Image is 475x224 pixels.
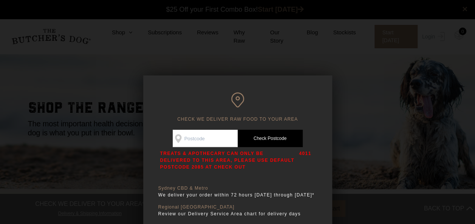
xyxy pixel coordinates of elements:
p: Regional [GEOGRAPHIC_DATA] [158,204,317,210]
p: TREATS & APOTHECARY CAN ONLY BE DELIVERED TO THIS AREA, PLEASE USE DEFAULT POSTCODE 2085 AT CHECK... [160,150,296,170]
input: Postcode [173,130,238,147]
p: We deliver your order within 72 hours [DATE] through [DATE]* [158,191,317,199]
p: Sydney CBD & Metro [158,186,317,191]
p: 4011 [299,150,311,170]
p: Review our Delivery Service Area chart for delivery days [158,210,317,218]
h6: CHECK WE DELIVER RAW FOOD TO YOUR AREA [158,92,317,122]
a: Check Postcode [238,130,303,147]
